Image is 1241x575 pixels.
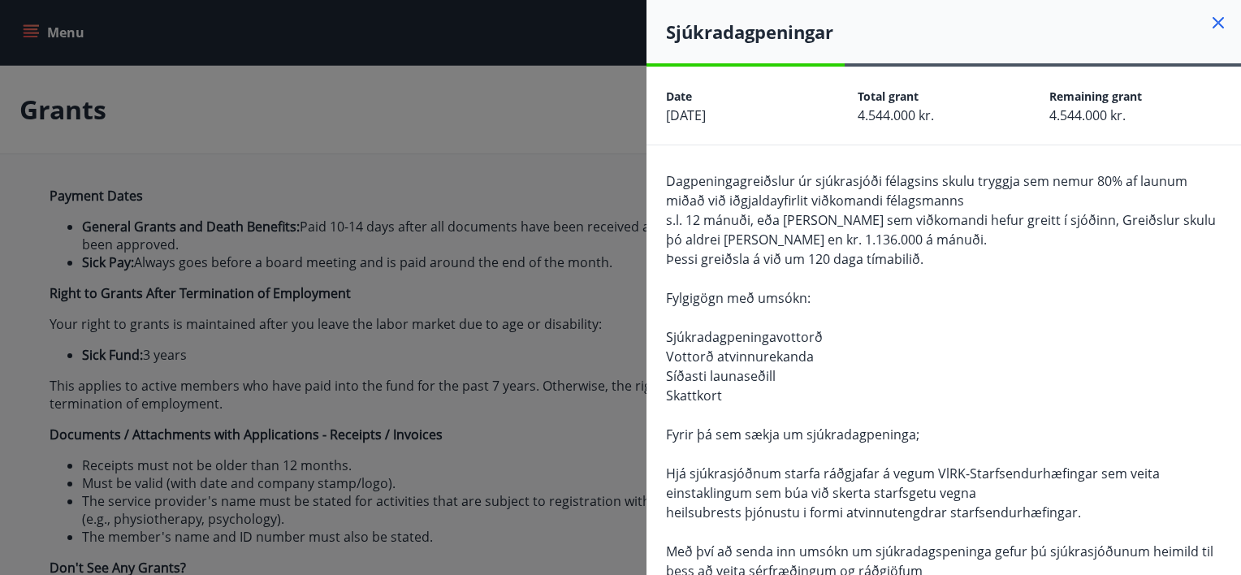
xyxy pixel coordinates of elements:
span: Dagpeningagreiðslur úr sjúkrasjóði félagsins skulu tryggja sem nemur 80% af launum miðað við iðgj... [666,172,1187,210]
span: Vottorð atvinnurekanda [666,348,814,365]
span: 4.544.000 kr. [1049,106,1126,124]
span: Total grant [858,89,919,104]
span: Skattkort [666,387,722,404]
span: Þessi greiðsla á við um 120 daga tímabilið. [666,250,923,268]
h4: Sjúkradagpeningar [666,19,1241,44]
span: Remaining grant [1049,89,1142,104]
span: Fylgigögn með umsókn: [666,289,811,307]
span: Date [666,89,692,104]
span: Fyrir þá sem sækja um sjúkradagpeninga; [666,426,919,443]
span: Síðasti launaseðill [666,367,776,385]
span: Sjúkradagpeningavottorð [666,328,823,346]
span: s.l. 12 mánuði, eða [PERSON_NAME] sem viðkomandi hefur greitt í sjóðinn, Greiðslur skulu þó aldre... [666,211,1216,249]
span: Hjá sjúkrasjóðnum starfa ráðgjafar á vegum VlRK-Starfsendurhæfingar sem veita einstaklingum sem b... [666,465,1160,502]
span: heilsubrests þjónustu i formi atvinnutengdrar starfsendurhæfingar. [666,504,1081,521]
span: 4.544.000 kr. [858,106,934,124]
span: [DATE] [666,106,706,124]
